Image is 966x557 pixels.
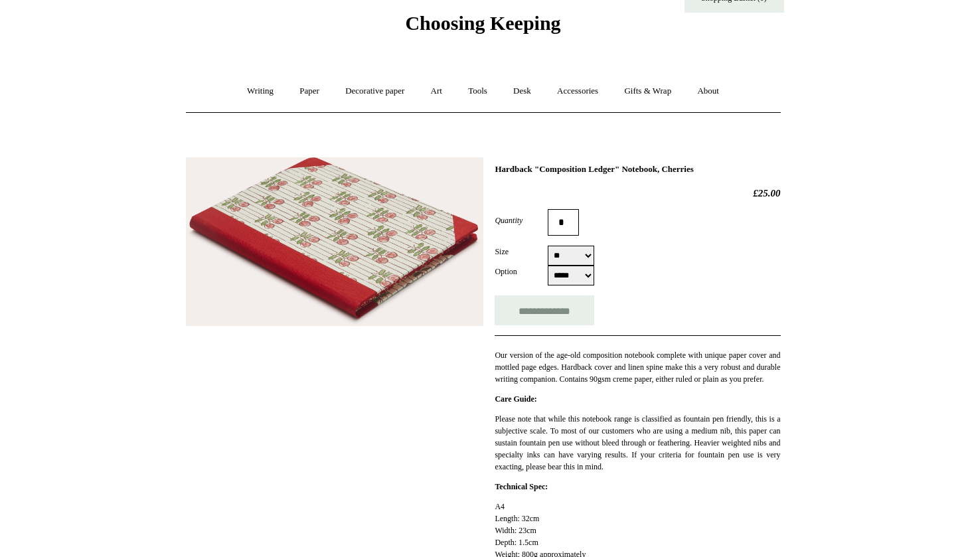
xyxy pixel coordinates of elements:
[405,12,560,34] span: Choosing Keeping
[456,74,499,109] a: Tools
[685,74,731,109] a: About
[495,164,780,175] h1: Hardback "Composition Ledger" Notebook, Cherries
[495,394,536,404] strong: Care Guide:
[405,23,560,32] a: Choosing Keeping
[235,74,285,109] a: Writing
[333,74,416,109] a: Decorative paper
[495,266,548,278] label: Option
[495,413,780,473] p: Please note that while this notebook range is classified as fountain pen friendly, this is a subj...
[612,74,683,109] a: Gifts & Wrap
[495,187,780,199] h2: £25.00
[545,74,610,109] a: Accessories
[495,482,548,491] strong: Technical Spec:
[287,74,331,109] a: Paper
[495,349,780,385] p: Our version of the age-old composition notebook complete with unique paper cover and mottled page...
[495,214,548,226] label: Quantity
[419,74,454,109] a: Art
[495,246,548,258] label: Size
[186,157,483,326] img: Hardback "Composition Ledger" Notebook, Cherries
[501,74,543,109] a: Desk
